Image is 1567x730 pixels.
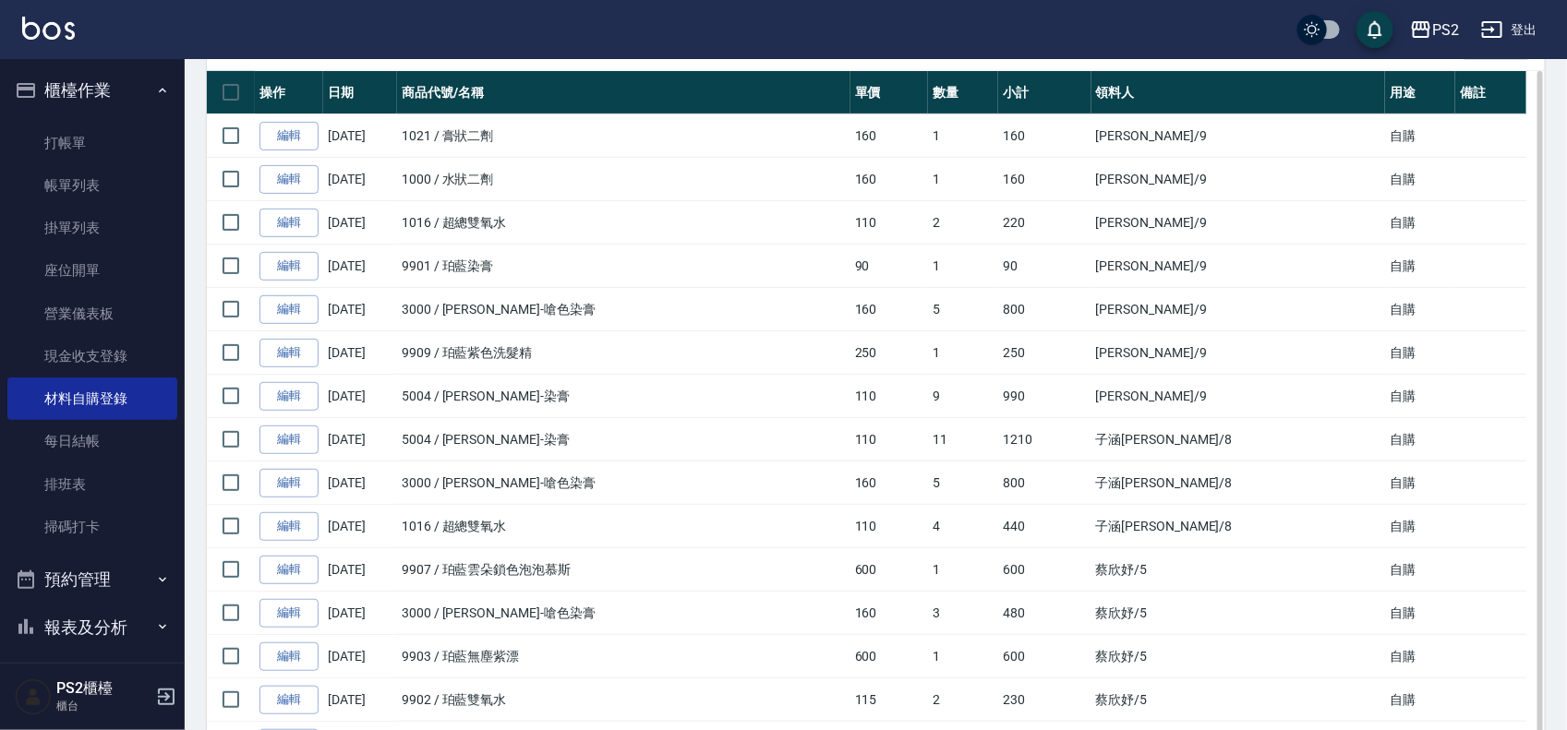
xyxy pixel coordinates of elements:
div: PS2 [1432,18,1459,42]
th: 操作 [255,71,323,114]
td: 自購 [1385,375,1455,418]
td: 自購 [1385,418,1455,461]
td: [PERSON_NAME] /9 [1091,245,1386,288]
td: 250 [850,331,928,375]
a: 編輯 [259,165,319,194]
button: 櫃檯作業 [7,66,177,114]
a: 編輯 [259,512,319,541]
td: 3 [928,592,998,635]
td: [DATE] [323,418,397,461]
a: 帳單列表 [7,164,177,207]
td: 蔡欣妤 /5 [1091,678,1386,722]
td: 自購 [1385,201,1455,245]
td: 110 [850,201,928,245]
td: 1 [928,635,998,678]
td: 90 [850,245,928,288]
td: 160 [850,288,928,331]
td: 蔡欣妤 /5 [1091,635,1386,678]
td: 蔡欣妤 /5 [1091,548,1386,592]
td: [DATE] [323,678,397,722]
a: 編輯 [259,252,319,281]
td: [DATE] [323,331,397,375]
td: 1016 / 超總雙氧水 [397,201,850,245]
td: 2 [928,201,998,245]
button: 預約管理 [7,556,177,604]
td: 自購 [1385,635,1455,678]
td: 9909 / 珀藍紫色洗髮精 [397,331,850,375]
td: 1 [928,158,998,201]
a: 編輯 [259,122,319,150]
td: [DATE] [323,114,397,158]
td: 90 [998,245,1091,288]
td: 800 [998,288,1091,331]
a: 排班表 [7,463,177,506]
td: 1210 [998,418,1091,461]
td: 子涵[PERSON_NAME] /8 [1091,505,1386,548]
td: 160 [850,592,928,635]
td: 115 [850,678,928,722]
td: 子涵[PERSON_NAME] /8 [1091,461,1386,505]
td: 250 [998,331,1091,375]
td: 160 [998,114,1091,158]
td: 5004 / [PERSON_NAME]-染膏 [397,375,850,418]
th: 用途 [1385,71,1455,114]
td: 990 [998,375,1091,418]
td: [DATE] [323,375,397,418]
td: [DATE] [323,245,397,288]
td: [DATE] [323,592,397,635]
td: [DATE] [323,461,397,505]
td: 110 [850,505,928,548]
a: 編輯 [259,425,319,454]
a: 編輯 [259,599,319,628]
td: 自購 [1385,288,1455,331]
td: 自購 [1385,461,1455,505]
td: [DATE] [323,201,397,245]
td: 自購 [1385,592,1455,635]
td: 9 [928,375,998,418]
p: 櫃台 [56,698,151,714]
td: 600 [850,548,928,592]
a: 營業儀表板 [7,293,177,335]
td: [PERSON_NAME] /9 [1091,375,1386,418]
button: 報表及分析 [7,604,177,652]
td: 9903 / 珀藍無塵紫漂 [397,635,850,678]
a: 編輯 [259,642,319,671]
td: 1000 / 水狀二劑 [397,158,850,201]
a: 掛單列表 [7,207,177,249]
button: 登出 [1474,13,1545,47]
td: [PERSON_NAME] /9 [1091,114,1386,158]
td: 110 [850,418,928,461]
td: 3000 / [PERSON_NAME]-嗆色染膏 [397,288,850,331]
td: 220 [998,201,1091,245]
td: 蔡欣妤 /5 [1091,592,1386,635]
h5: PS2櫃檯 [56,679,151,698]
td: 230 [998,678,1091,722]
td: 3000 / [PERSON_NAME]-嗆色染膏 [397,592,850,635]
td: 自購 [1385,331,1455,375]
td: 子涵[PERSON_NAME] /8 [1091,418,1386,461]
a: 編輯 [259,469,319,497]
td: 1 [928,548,998,592]
td: 1016 / 超總雙氧水 [397,505,850,548]
a: 打帳單 [7,122,177,164]
td: 9902 / 珀藍雙氧水 [397,678,850,722]
td: [PERSON_NAME] /9 [1091,158,1386,201]
th: 數量 [928,71,998,114]
td: 自購 [1385,245,1455,288]
th: 小計 [998,71,1091,114]
th: 商品代號/名稱 [397,71,850,114]
td: 160 [850,158,928,201]
a: 編輯 [259,556,319,584]
td: 2 [928,678,998,722]
a: 編輯 [259,686,319,714]
td: 160 [850,461,928,505]
a: 材料自購登錄 [7,377,177,420]
td: 110 [850,375,928,418]
td: 3000 / [PERSON_NAME]-嗆色染膏 [397,461,850,505]
td: 160 [998,158,1091,201]
th: 備註 [1455,71,1525,114]
a: 每日結帳 [7,420,177,462]
a: 編輯 [259,339,319,367]
td: [DATE] [323,505,397,548]
td: 600 [850,635,928,678]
